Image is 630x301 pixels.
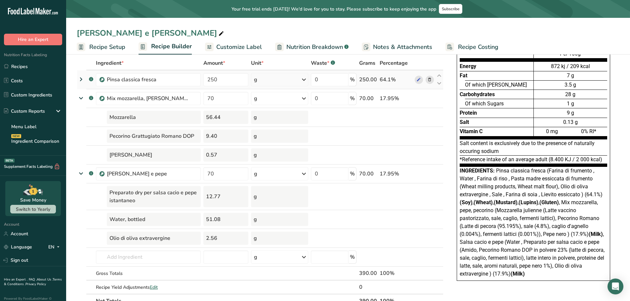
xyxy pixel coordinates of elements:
[96,59,124,67] span: Ingredient
[534,80,607,90] div: 3.5 g
[48,243,62,251] div: EN
[275,40,349,55] a: Nutrition Breakdown
[581,128,596,134] span: 0% RI*
[460,63,476,69] span: Energy
[286,43,343,52] span: Nutrition Breakdown
[251,111,308,124] div: g
[231,6,436,13] span: Your free trial ends [DATE]! We'd love for you to stay. Please subscribe to keep enjoying the app
[534,49,607,61] div: Per 100g
[100,171,105,176] img: Sub Recipe
[4,241,32,253] a: Language
[380,59,408,67] span: Percentage
[311,59,335,67] div: Waste
[442,6,459,12] span: Subscribe
[460,168,605,277] span: Pinsa classica fresca (Farina di frumento , Water , Farina di riso , Pasta madre essiccata di fru...
[460,119,469,125] span: Salt
[359,59,375,67] span: Grams
[254,253,257,261] div: g
[203,186,248,207] div: 12.77
[100,77,105,82] img: Sub Recipe
[359,94,377,102] div: 70.00
[25,282,46,286] a: Privacy Policy
[373,43,432,52] span: Notes & Attachments
[251,232,308,245] div: g
[107,76,189,84] div: Pinsa classica fresca
[251,130,308,143] div: g
[150,284,158,290] span: Edit
[359,76,377,84] div: 250.00
[77,40,125,55] a: Recipe Setup
[96,284,201,291] div: Recipe Yield Adjustments
[458,43,498,52] span: Recipe Costing
[107,232,201,245] div: Olio di oliva extravergine
[77,27,225,39] div: [PERSON_NAME] e [PERSON_NAME]
[107,170,189,178] div: [PERSON_NAME] e pepe
[494,199,518,206] b: (Mustard)
[151,42,192,51] span: Recipe Builder
[608,279,623,294] div: Open Intercom Messenger
[439,4,462,14] button: Subscribe
[539,199,559,206] b: (Gluten)
[251,213,308,226] div: g
[4,108,45,115] div: Custom Reports
[380,269,412,277] div: 100%
[474,199,493,206] b: (Wheat)
[380,94,412,102] div: 17.95%
[203,148,248,162] div: 0.57
[380,76,412,84] div: 64.1%
[203,130,248,143] div: 9.40
[460,168,495,174] span: Ingredients:
[89,43,125,52] span: Recipe Setup
[534,62,607,70] div: 872 kj / 209 kcal
[96,270,201,277] div: Gross Totals
[534,127,570,136] div: 0 mg
[139,39,192,55] a: Recipe Builder
[460,156,607,167] div: *Reference intake of an average adult (8.400 KJ / 2 000 kcal)
[254,170,257,178] div: g
[465,82,527,88] span: Of which [PERSON_NAME]
[460,128,483,134] span: Vitamin C
[11,134,21,138] div: NEW
[534,90,607,99] div: 28 g
[203,59,225,67] span: Amount
[254,76,257,84] div: g
[460,72,467,79] span: Fat
[107,148,201,162] div: [PERSON_NAME]
[251,148,308,162] div: g
[460,91,495,97] span: Carbohydrates
[589,231,603,237] b: (Milk)
[519,199,538,206] b: (Lupins)
[4,34,62,45] button: Hire an Expert
[380,170,412,178] div: 17.95%
[362,40,432,55] a: Notes & Attachments
[460,139,607,156] div: Salt content is exclusively due to the presence of naturally occuring sodium
[534,99,607,108] div: 1 g
[107,111,201,124] div: Mozzarella
[465,100,504,107] span: Of which Sugars
[107,213,201,226] div: Water, bottled
[203,111,248,124] div: 56.44
[107,130,201,143] div: Pecorino Grattugiato Romano DOP
[10,205,56,213] button: Switch to Yearly
[445,40,498,55] a: Recipe Costing
[460,199,473,206] b: (Soy)
[460,110,477,116] span: Protein
[20,197,46,204] div: Save Money
[534,108,607,117] div: 9 g
[100,96,105,101] img: Sub Recipe
[16,206,50,212] span: Switch to Yearly
[4,159,15,163] div: BETA
[107,186,201,207] div: Preparato dry per salsa cacio e pepe istantaneo
[251,186,308,207] div: g
[203,232,248,245] div: 2.56
[205,40,262,55] a: Customize Label
[254,94,257,102] div: g
[4,277,62,286] a: Terms & Conditions .
[359,170,377,178] div: 70.00
[534,118,607,127] div: 0.13 g
[359,283,377,291] div: 0
[96,250,201,264] input: Add Ingredient
[4,277,27,282] a: Hire an Expert .
[37,277,53,282] a: About Us .
[29,277,37,282] a: FAQ .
